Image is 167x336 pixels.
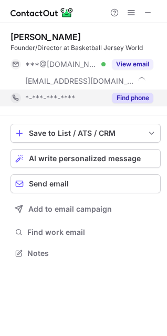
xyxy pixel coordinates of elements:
span: Find work email [27,228,156,237]
span: ***@[DOMAIN_NAME] [25,60,98,69]
span: Notes [27,249,156,258]
button: save-profile-one-click [11,124,161,143]
button: Add to email campaign [11,200,161,219]
button: Reveal Button [112,59,153,70]
button: Send email [11,174,161,193]
span: Add to email campaign [28,205,112,213]
div: Founder/Director at Basketball Jersey World [11,43,161,53]
button: AI write personalized message [11,149,161,168]
img: ContactOut v5.3.10 [11,6,74,19]
button: Find work email [11,225,161,240]
span: [EMAIL_ADDRESS][DOMAIN_NAME] [25,76,134,86]
button: Notes [11,246,161,261]
span: AI write personalized message [29,154,141,163]
button: Reveal Button [112,93,153,103]
span: Send email [29,180,69,188]
div: Save to List / ATS / CRM [29,129,142,137]
div: [PERSON_NAME] [11,32,81,42]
